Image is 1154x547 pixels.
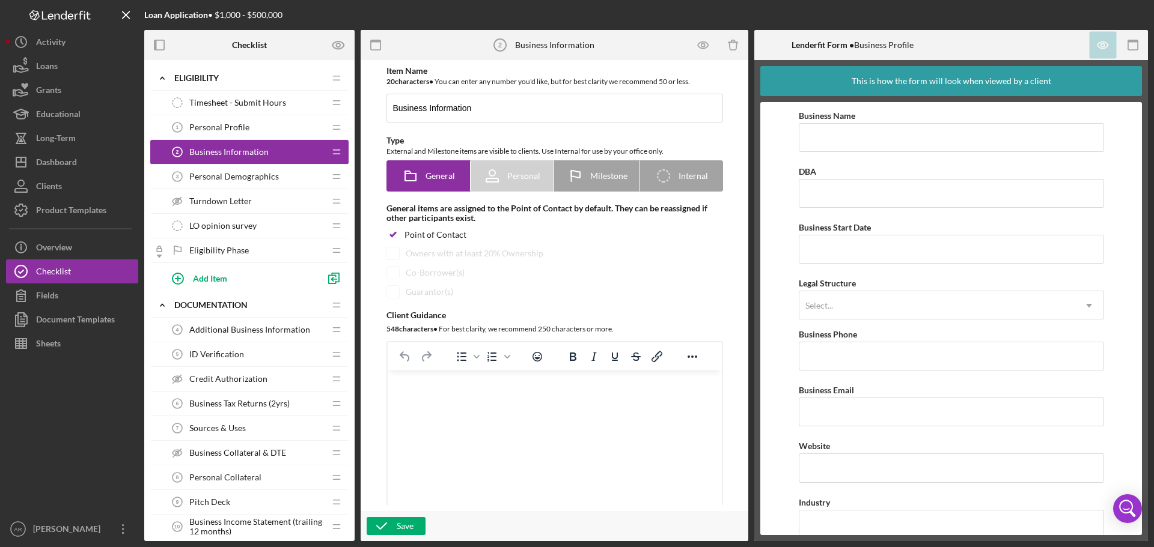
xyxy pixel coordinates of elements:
[36,30,66,57] div: Activity
[189,98,286,107] span: Timesheet - Submit Hours
[189,221,257,231] span: LO opinion survey
[6,174,138,198] button: Clients
[176,174,179,180] tspan: 3
[189,349,244,359] span: ID Verification
[36,78,61,105] div: Grants
[386,66,723,76] div: Item Name
[799,110,855,121] label: Business Name
[386,323,723,335] div: For best clarity, we recommend 250 characters or more.
[515,40,594,50] div: Business Information
[36,102,81,129] div: Educational
[174,300,325,310] div: Documentation
[189,497,230,507] span: Pitch Deck
[189,517,325,536] span: Business Income Statement (trailing 12 months)
[189,172,279,181] span: Personal Demographics
[144,10,208,20] b: Loan Application
[6,307,138,331] button: Document Templates
[395,348,415,365] button: Undo
[6,235,138,259] button: Overview
[189,374,267,384] span: Credit Authorization
[162,266,319,290] button: Add Item
[386,324,438,333] b: 548 character s •
[406,249,543,258] div: Owners with at least 20% Ownership
[852,66,1051,96] div: This is how the form will look when viewed by a client
[799,441,830,451] label: Website
[799,222,871,232] label: Business Start Date
[386,204,723,223] div: General items are assigned to the Point of Contact by default. They can be reassigned if other pa...
[6,198,138,222] button: Product Templates
[189,399,290,408] span: Business Tax Returns (2yrs)
[6,30,138,54] button: Activity
[176,327,179,333] tspan: 4
[6,331,138,355] button: Sheets
[36,54,58,81] div: Loans
[189,147,269,157] span: Business Information
[605,348,625,365] button: Underline
[36,307,115,334] div: Document Templates
[6,78,138,102] button: Grants
[1113,494,1142,523] div: Open Intercom Messenger
[36,150,77,177] div: Dashboard
[193,267,227,289] div: Add Item
[405,230,466,240] div: Point of Contact
[176,149,179,155] tspan: 2
[799,329,857,339] label: Business Phone
[6,126,138,150] button: Long-Term
[367,517,426,535] button: Save
[6,150,138,174] button: Dashboard
[176,499,179,505] tspan: 9
[176,124,179,130] tspan: 1
[189,122,249,132] span: Personal Profile
[174,524,180,530] tspan: 10
[388,370,722,505] iframe: Rich Text Area
[507,171,540,181] span: Personal
[647,348,667,365] button: Insert/edit link
[584,348,604,365] button: Italic
[527,348,548,365] button: Emojis
[176,351,179,357] tspan: 5
[406,268,465,277] div: Co-Borrower(s)
[36,283,58,310] div: Fields
[36,174,62,201] div: Clients
[416,348,436,365] button: Redo
[682,348,703,365] button: Reveal or hide additional toolbar items
[451,348,481,365] div: Bullet list
[189,196,252,206] span: Turndown Letter
[174,73,325,83] div: Eligibility
[30,517,108,544] div: [PERSON_NAME]
[805,301,833,310] div: Select...
[36,126,76,153] div: Long-Term
[386,136,723,145] div: Type
[189,473,261,482] span: Personal Collateral
[6,54,138,78] button: Loans
[14,526,22,533] text: AR
[482,348,512,365] div: Numbered list
[799,497,830,507] label: Industry
[397,517,414,535] div: Save
[189,246,249,255] span: Eligibility Phase
[6,259,138,283] button: Checklist
[6,283,138,307] button: Fields
[386,76,723,88] div: You can enter any number you'd like, but for best clarity we recommend 50 or less.
[6,102,138,126] button: Educational
[189,325,310,334] span: Additional Business Information
[426,171,455,181] span: General
[36,259,71,286] div: Checklist
[799,385,854,395] label: Business Email
[176,400,179,406] tspan: 6
[386,77,433,86] b: 20 character s •
[36,198,106,225] div: Product Templates
[498,41,501,49] tspan: 2
[792,40,854,50] b: Lenderfit Form •
[6,517,138,541] button: AR[PERSON_NAME]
